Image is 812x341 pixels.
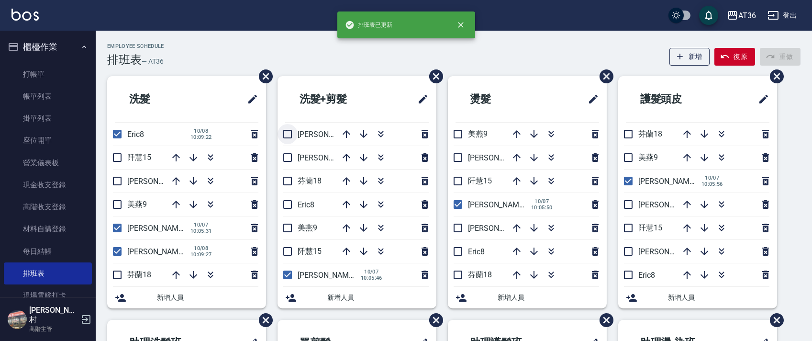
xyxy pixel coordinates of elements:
button: close [450,14,471,35]
span: 10/07 [531,198,553,205]
span: 刪除班表 [592,62,615,91]
span: 修改班表的標題 [412,88,429,111]
span: 美燕9 [127,200,147,209]
a: 帳單列表 [4,85,92,107]
h2: 燙髮 [456,82,544,116]
h2: 洗髮 [115,82,203,116]
span: 美燕9 [638,153,658,162]
span: 刪除班表 [422,306,445,334]
span: [PERSON_NAME]16 [127,177,193,186]
h5: [PERSON_NAME]村 [29,306,78,325]
span: 刪除班表 [592,306,615,334]
p: 高階主管 [29,325,78,333]
span: 美燕9 [468,129,488,138]
img: Person [8,310,27,329]
span: 芬蘭18 [127,270,151,279]
button: save [699,6,718,25]
span: 10/07 [701,175,723,181]
span: 10:09:27 [190,251,212,258]
span: 阡慧15 [298,247,322,256]
span: 阡慧15 [127,153,151,162]
span: 10:05:50 [531,205,553,211]
span: 10/08 [190,245,212,251]
span: [PERSON_NAME]16 [298,153,364,162]
span: Eric8 [638,271,655,280]
span: 刪除班表 [763,62,785,91]
span: [PERSON_NAME]6 [638,177,700,186]
span: 10/08 [190,128,212,134]
span: 刪除班表 [422,62,445,91]
a: 營業儀表板 [4,152,92,174]
span: [PERSON_NAME]11 [638,200,704,209]
span: 刪除班表 [763,306,785,334]
a: 現金收支登錄 [4,174,92,196]
div: AT36 [738,10,756,22]
a: 高階收支登錄 [4,196,92,218]
span: 10:05:56 [701,181,723,187]
div: 新增人員 [448,287,607,308]
span: Eric8 [127,130,144,139]
span: 10:09:22 [190,134,212,140]
span: 修改班表的標題 [752,88,769,111]
span: 10:05:31 [190,228,212,234]
a: 掛單列表 [4,107,92,129]
h2: Employee Schedule [107,43,164,49]
a: 現場電腦打卡 [4,284,92,307]
span: 芬蘭18 [638,129,662,138]
button: 櫃檯作業 [4,34,92,59]
span: 刪除班表 [252,306,274,334]
button: AT36 [723,6,760,25]
div: 新增人員 [107,287,266,308]
span: [PERSON_NAME]6 [468,200,530,209]
div: 新增人員 [618,287,777,308]
a: 打帳單 [4,63,92,85]
span: [PERSON_NAME]16 [638,247,704,256]
a: 排班表 [4,262,92,284]
span: 修改班表的標題 [582,88,599,111]
span: 阡慧15 [638,223,662,232]
a: 每日結帳 [4,240,92,262]
div: 新增人員 [278,287,436,308]
span: 新增人員 [157,293,258,303]
span: [PERSON_NAME]11 [298,130,364,139]
span: [PERSON_NAME]11 [127,247,193,256]
span: Eric8 [298,200,314,209]
span: 新增人員 [498,293,599,303]
span: 新增人員 [327,293,429,303]
span: 修改班表的標題 [241,88,258,111]
img: Logo [11,9,39,21]
h2: 護髮頭皮 [626,82,724,116]
span: [PERSON_NAME]6 [298,271,359,280]
span: 芬蘭18 [468,270,492,279]
span: 芬蘭18 [298,176,322,185]
button: 復原 [714,48,755,66]
span: 新增人員 [668,293,769,303]
span: 10/07 [361,269,382,275]
span: [PERSON_NAME]11 [468,224,534,233]
a: 材料自購登錄 [4,218,92,240]
button: 新增 [669,48,710,66]
button: 登出 [764,7,801,24]
a: 座位開單 [4,129,92,151]
h6: — AT36 [142,57,164,67]
h2: 洗髮+剪髮 [285,82,386,116]
span: 阡慧15 [468,176,492,185]
span: 排班表已更新 [345,20,393,30]
span: 美燕9 [298,223,317,232]
span: 10/07 [190,222,212,228]
span: [PERSON_NAME]16 [468,153,534,162]
span: 刪除班表 [252,62,274,91]
h3: 排班表 [107,53,142,67]
span: Eric8 [468,247,485,256]
span: [PERSON_NAME]6 [127,224,189,233]
span: 10:05:46 [361,275,382,281]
